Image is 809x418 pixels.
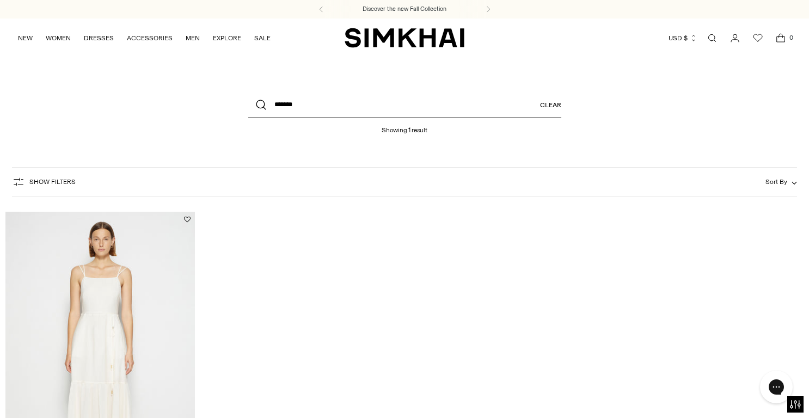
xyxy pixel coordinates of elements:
a: NEW [18,26,33,50]
span: 0 [786,33,796,42]
span: Sort By [765,178,787,186]
button: Show Filters [12,173,76,190]
a: MEN [186,26,200,50]
iframe: Sign Up via Text for Offers [9,377,109,409]
a: EXPLORE [213,26,241,50]
a: Clear [540,92,561,118]
button: Add to Wishlist [184,216,191,223]
button: Search [248,92,274,118]
iframe: Gorgias live chat messenger [755,367,798,407]
a: WOMEN [46,26,71,50]
a: DRESSES [84,26,114,50]
a: Open search modal [701,27,723,49]
a: SALE [254,26,271,50]
a: SIMKHAI [345,27,464,48]
button: USD $ [669,26,697,50]
a: Wishlist [747,27,769,49]
h1: Showing 1 result [382,118,427,134]
a: Discover the new Fall Collection [363,5,446,14]
a: Open cart modal [770,27,792,49]
span: Show Filters [29,178,76,186]
a: ACCESSORIES [127,26,173,50]
a: Go to the account page [724,27,746,49]
button: Sort By [765,176,797,188]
